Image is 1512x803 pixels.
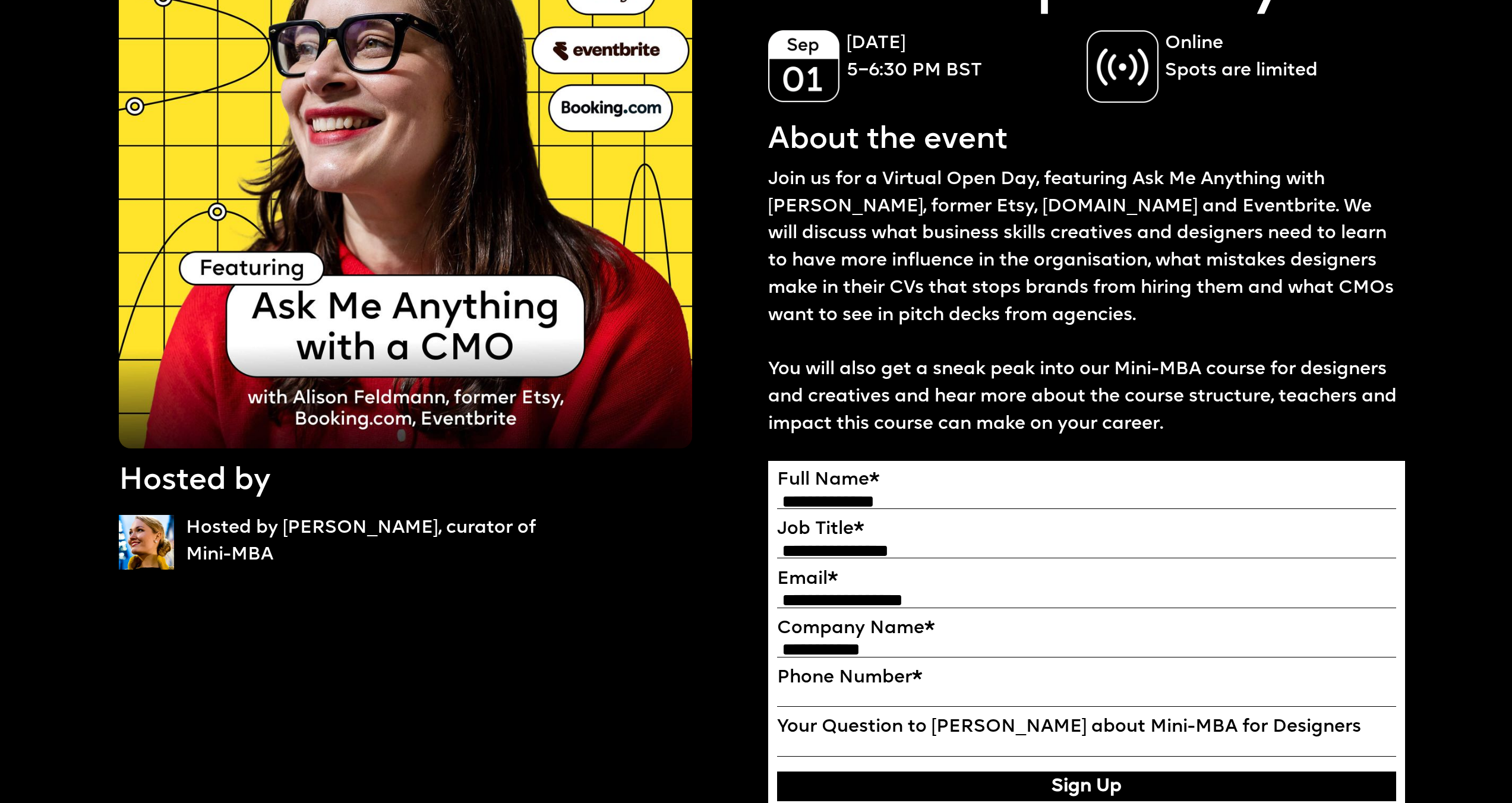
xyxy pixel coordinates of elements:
[768,119,1008,162] p: About the event
[1165,30,1393,85] p: Online Spots are limited
[186,515,567,570] p: Hosted by [PERSON_NAME], curator of Mini-MBA
[777,470,1397,492] label: Full Name
[119,460,270,502] p: Hosted by
[777,668,1397,690] label: Phone Number
[777,618,1397,640] label: Company Name
[768,166,1406,438] p: Join us for a Virtual Open Day, featuring Ask Me Anything with [PERSON_NAME], former Etsy, [DOMAI...
[777,717,1397,739] label: Your Question to [PERSON_NAME] about Mini-MBA for Designers
[777,569,1397,591] label: Email
[777,772,1397,801] button: Sign Up
[847,30,1075,85] p: [DATE] 5–6:30 PM BST
[777,519,1397,541] label: Job Title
